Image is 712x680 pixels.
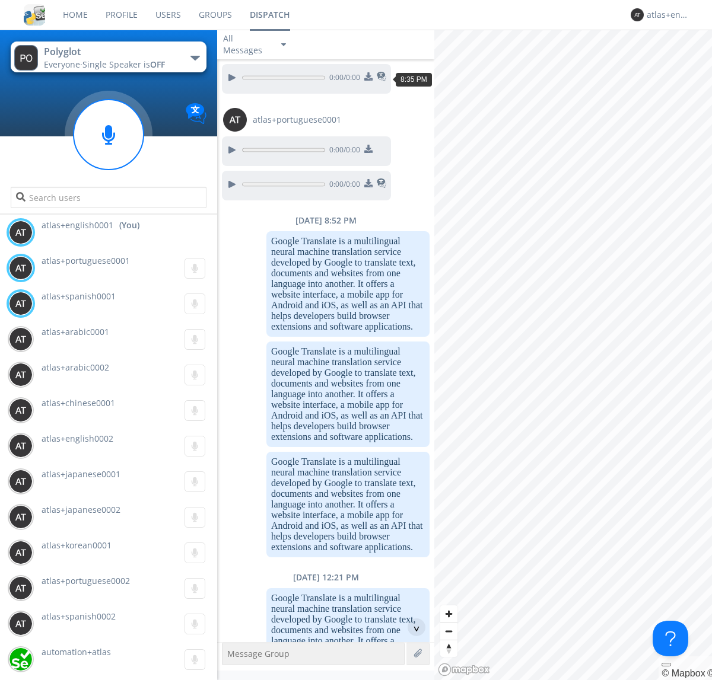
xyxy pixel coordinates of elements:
span: atlas+korean0001 [42,539,112,551]
span: OFF [150,59,165,70]
div: (You) [119,219,139,231]
span: atlas+arabic0002 [42,362,109,373]
img: 373638.png [14,45,38,71]
span: Reset bearing to north [440,640,457,657]
button: Zoom out [440,622,457,640]
img: caret-down-sm.svg [281,43,286,46]
img: 373638.png [9,434,33,458]
img: 373638.png [9,398,33,422]
iframe: Toggle Customer Support [653,621,688,656]
a: Mapbox [662,668,705,678]
span: atlas+spanish0002 [42,611,116,622]
dc-p: Google Translate is a multilingual neural machine translation service developed by Google to tran... [271,236,425,332]
div: [DATE] 12:21 PM [217,572,434,583]
span: automation+atlas [42,646,111,657]
dc-p: Google Translate is a multilingual neural machine translation service developed by Google to tran... [271,456,425,553]
span: This is a translated message [377,177,386,192]
span: 0:00 / 0:00 [325,179,360,192]
img: 373638.png [9,221,33,244]
img: d2d01cd9b4174d08988066c6d424eccd [9,647,33,671]
div: ^ [408,618,425,636]
img: translated-message [377,72,386,81]
img: 373638.png [9,256,33,280]
button: Zoom in [440,605,457,622]
span: atlas+spanish0001 [42,290,116,302]
span: 0:00 / 0:00 [325,145,360,158]
img: translated-message [377,178,386,188]
div: All Messages [223,33,271,56]
input: Search users [11,187,206,208]
img: 373638.png [9,363,33,387]
span: atlas+portuguese0002 [42,575,130,586]
span: atlas+japanese0002 [42,504,120,515]
span: atlas+portuguese0001 [42,255,130,266]
div: [DATE] 8:52 PM [217,215,434,226]
span: atlas+portuguese0001 [253,114,341,126]
span: 8:35 PM [401,75,427,84]
span: atlas+english0002 [42,433,113,444]
span: atlas+english0001 [42,219,113,231]
img: 373638.png [9,541,33,564]
button: PolyglotEveryone·Single Speaker isOFF [11,41,206,72]
img: 373638.png [9,612,33,636]
span: atlas+chinese0001 [42,397,115,408]
img: download media button [364,72,373,81]
span: Single Speaker is [82,59,165,70]
img: 373638.png [223,108,247,132]
button: Toggle attribution [662,663,671,666]
img: 373638.png [9,505,33,529]
img: cddb5a64eb264b2086981ab96f4c1ba7 [24,4,45,25]
div: Everyone · [44,59,177,71]
span: 0:00 / 0:00 [325,72,360,85]
dc-p: Google Translate is a multilingual neural machine translation service developed by Google to tran... [271,346,425,442]
img: 373638.png [631,8,644,21]
img: 373638.png [9,470,33,493]
span: This is a translated message [377,70,386,85]
div: atlas+english0001 [647,9,691,21]
img: download media button [364,179,373,187]
a: Mapbox logo [438,663,490,676]
img: 373638.png [9,576,33,600]
div: Polyglot [44,45,177,59]
img: download media button [364,145,373,153]
span: atlas+arabic0001 [42,326,109,337]
img: Translation enabled [186,103,206,124]
button: Reset bearing to north [440,640,457,657]
img: 373638.png [9,327,33,351]
span: atlas+japanese0001 [42,468,120,480]
img: 373638.png [9,292,33,315]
